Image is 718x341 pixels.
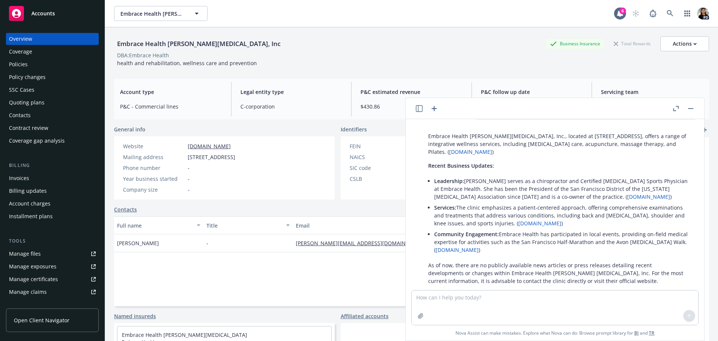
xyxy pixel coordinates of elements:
a: Contacts [6,109,99,121]
div: Embrace Health [PERSON_NAME][MEDICAL_DATA], Inc [114,39,283,49]
div: Quoting plans [9,97,45,109]
span: Leadership: [434,177,464,185]
a: Manage BORs [6,299,99,311]
div: Title [206,222,282,229]
button: Email [293,216,442,234]
a: Contacts [114,205,137,213]
a: Affiliated accounts [341,312,389,320]
span: Identifiers [341,125,367,133]
a: Policies [6,58,99,70]
div: Company size [123,186,185,194]
a: Account charges [6,198,99,210]
button: Title [203,216,293,234]
div: Billing [6,162,99,169]
a: Installment plans [6,210,99,222]
a: Quoting plans [6,97,99,109]
span: - [188,175,190,183]
a: [PERSON_NAME][EMAIL_ADDRESS][DOMAIN_NAME] [296,240,431,247]
a: Overview [6,33,99,45]
div: Billing updates [9,185,47,197]
span: Accounts [31,10,55,16]
div: Policies [9,58,28,70]
span: - [206,239,208,247]
a: Switch app [680,6,695,21]
p: Embrace Health [PERSON_NAME][MEDICAL_DATA], Inc., located at [STREET_ADDRESS], offers a range of ... [428,132,688,156]
a: [DOMAIN_NAME] [627,193,670,200]
p: As of now, there are no publicly available news articles or press releases detailing recent devel... [428,261,688,285]
div: Phone number [123,164,185,172]
span: [PERSON_NAME] [117,239,159,247]
span: Nova Assist can make mistakes. Explore what Nova can do: Browse prompt library for and [455,325,654,341]
span: Services: [434,204,456,211]
span: Community Engagement: [434,231,499,238]
div: Year business started [123,175,185,183]
a: Search [663,6,678,21]
a: Embrace Health [PERSON_NAME][MEDICAL_DATA] [122,331,247,338]
span: P&C - Commercial lines [120,103,222,110]
div: DBA: Embrace Health [117,51,169,59]
div: NAICS [350,153,411,161]
span: $430.86 [360,103,463,110]
span: P&C follow up date [481,88,583,96]
span: Legal entity type [240,88,343,96]
a: Coverage [6,46,99,58]
span: P&C estimated revenue [360,88,463,96]
a: Accounts [6,3,99,24]
a: SSC Cases [6,84,99,96]
a: Manage certificates [6,273,99,285]
a: Coverage gap analysis [6,135,99,147]
div: Manage exposures [9,261,56,273]
a: Manage claims [6,286,99,298]
button: Actions [660,36,709,51]
div: Overview [9,33,32,45]
p: [PERSON_NAME] serves as a chiropractor and Certified [MEDICAL_DATA] Sports Physician at Embrace H... [434,177,688,201]
button: Full name [114,216,203,234]
div: Mailing address [123,153,185,161]
span: - [188,186,190,194]
div: Full name [117,222,192,229]
div: SSC Cases [9,84,34,96]
div: Installment plans [9,210,53,222]
span: Open Client Navigator [14,316,70,324]
div: CSLB [350,175,411,183]
a: TR [649,330,654,336]
div: Manage claims [9,286,47,298]
a: add [700,125,709,134]
span: C-corporation [240,103,343,110]
a: [DOMAIN_NAME] [518,220,561,227]
div: Contacts [9,109,31,121]
p: Embrace Health has participated in local events, providing on-field medical expertise for activit... [434,230,688,254]
a: [DOMAIN_NAME] [188,143,231,150]
a: [DOMAIN_NAME] [449,148,492,155]
div: FEIN [350,142,411,150]
div: 6 [619,7,626,14]
div: Website [123,142,185,150]
div: Coverage gap analysis [9,135,65,147]
div: Manage files [9,248,41,260]
div: Business Insurance [546,39,604,48]
div: Total Rewards [610,39,654,48]
a: Start snowing [628,6,643,21]
span: health and rehabilitation, wellness care and prevention [117,60,257,67]
a: [DOMAIN_NAME] [436,246,479,253]
div: Coverage [9,46,32,58]
div: Manage certificates [9,273,58,285]
a: Invoices [6,172,99,184]
img: photo [697,7,709,19]
div: Account charges [9,198,50,210]
a: Named insureds [114,312,156,320]
p: The clinic emphasizes a patient-centered approach, offering comprehensive examinations and treatm... [434,204,688,227]
div: SIC code [350,164,411,172]
a: Manage exposures [6,261,99,273]
div: Tools [6,237,99,245]
div: Manage BORs [9,299,44,311]
a: Contract review [6,122,99,134]
span: [STREET_ADDRESS] [188,153,235,161]
div: Email [296,222,430,229]
div: Actions [673,37,697,51]
span: Servicing team [601,88,703,96]
span: Embrace Health [PERSON_NAME][MEDICAL_DATA], Inc [120,10,185,18]
button: Embrace Health [PERSON_NAME][MEDICAL_DATA], Inc [114,6,208,21]
span: Recent Business Updates: [428,162,494,169]
div: Policy changes [9,71,46,83]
